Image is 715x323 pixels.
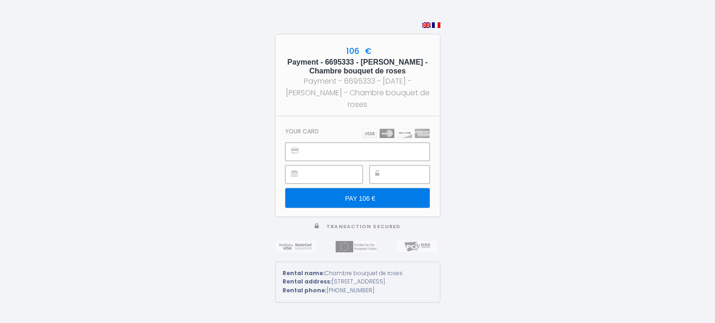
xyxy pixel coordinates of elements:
[432,22,440,28] img: fr.png
[285,188,429,208] input: PAY 106 €
[306,143,429,160] iframe: Secure payment input frame
[283,277,433,286] div: [STREET_ADDRESS]
[285,128,319,135] h3: Your card
[391,166,429,183] iframe: Secure payment input frame
[362,129,430,138] img: carts.png
[344,46,371,57] span: 106 €
[283,286,327,294] strong: Rental phone:
[283,269,325,277] strong: Rental name:
[284,58,432,75] h5: Payment - 6695333 - [PERSON_NAME] - Chambre bouquet de roses
[283,277,332,285] strong: Rental address:
[283,269,433,278] div: Chambre bouquet de roses
[284,75,432,110] div: Payment - 6695333 - [DATE] - [PERSON_NAME] - Chambre bouquet de roses
[326,223,400,230] span: Transaction secured
[422,22,431,28] img: en.png
[306,166,362,183] iframe: Secure payment input frame
[283,286,433,295] div: [PHONE_NUMBER]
